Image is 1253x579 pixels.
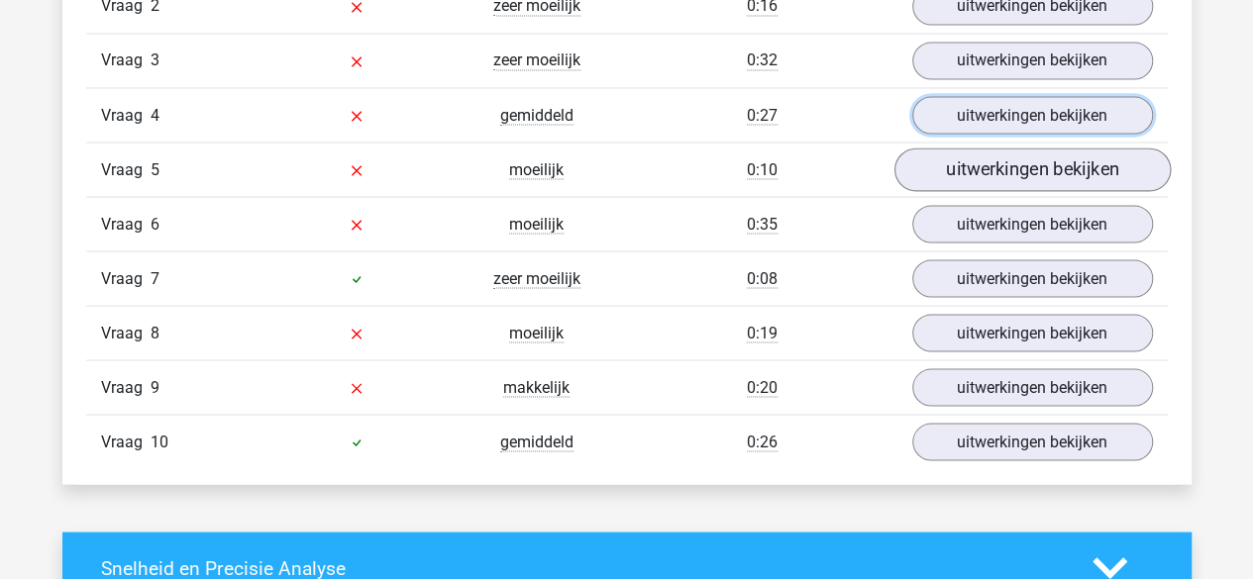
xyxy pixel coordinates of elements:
a: uitwerkingen bekijken [893,148,1170,192]
span: 7 [151,268,159,287]
span: gemiddeld [500,105,574,125]
a: uitwerkingen bekijken [912,42,1153,79]
span: gemiddeld [500,432,574,451]
span: 10 [151,432,168,450]
a: uitwerkingen bekijken [912,314,1153,351]
span: 8 [151,323,159,341]
span: 0:32 [747,50,778,70]
h4: Snelheid en Precisie Analyse [101,556,1063,579]
span: Vraag [101,212,151,236]
span: zeer moeilijk [493,268,580,288]
a: uitwerkingen bekijken [912,96,1153,134]
span: 3 [151,50,159,69]
span: Vraag [101,157,151,181]
span: moeilijk [509,159,564,179]
span: 0:20 [747,377,778,397]
span: 0:27 [747,105,778,125]
span: 4 [151,105,159,124]
span: 0:26 [747,432,778,451]
span: Vraag [101,375,151,399]
a: uitwerkingen bekijken [912,205,1153,242]
span: 6 [151,214,159,233]
span: Vraag [101,430,151,453]
span: 9 [151,377,159,396]
span: Vraag [101,48,151,72]
span: 0:35 [747,214,778,234]
span: makkelijk [503,377,570,397]
span: 0:10 [747,159,778,179]
span: Vraag [101,266,151,290]
a: uitwerkingen bekijken [912,423,1153,460]
span: moeilijk [509,214,564,234]
span: zeer moeilijk [493,50,580,70]
span: 0:19 [747,323,778,342]
a: uitwerkingen bekijken [912,259,1153,297]
span: 0:08 [747,268,778,288]
a: uitwerkingen bekijken [912,368,1153,406]
span: moeilijk [509,323,564,342]
span: Vraag [101,103,151,127]
span: 5 [151,159,159,178]
span: Vraag [101,321,151,344]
